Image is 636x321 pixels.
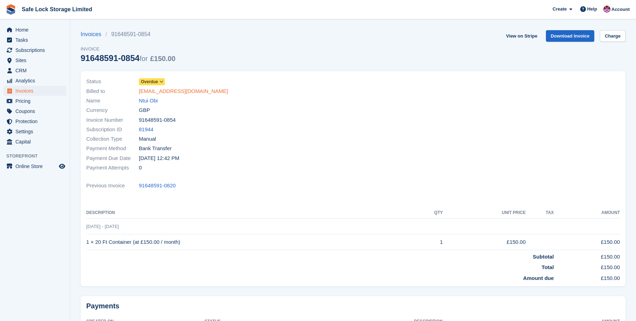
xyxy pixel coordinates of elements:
span: Status [86,78,139,86]
th: QTY [413,207,443,219]
strong: Subtotal [533,254,554,260]
a: menu [4,45,66,55]
span: Analytics [15,76,57,86]
a: Safe Lock Storage Limited [19,4,95,15]
span: Sites [15,55,57,65]
a: menu [4,25,66,35]
span: Billed to [86,87,139,95]
td: £150.00 [554,234,620,250]
a: menu [4,86,66,96]
a: Download Invoice [546,30,595,42]
strong: Total [542,264,554,270]
a: menu [4,76,66,86]
span: Subscriptions [15,45,57,55]
td: £150.00 [554,261,620,272]
a: menu [4,116,66,126]
span: GBP [139,106,150,114]
span: Protection [15,116,57,126]
a: Preview store [58,162,66,170]
a: Ntui Obi [139,97,158,105]
th: Unit Price [443,207,526,219]
img: Toni Ebong [603,6,610,13]
span: Manual [139,135,156,143]
span: Payment Attempts [86,164,139,172]
a: 91648591-0820 [139,182,176,190]
span: Tasks [15,35,57,45]
span: Invoice [81,46,175,53]
img: stora-icon-8386f47178a22dfd0bd8f6a31ec36ba5ce8667c1dd55bd0f319d3a0aa187defe.svg [6,4,16,15]
th: Tax [526,207,554,219]
span: Create [553,6,567,13]
th: Description [86,207,413,219]
a: View on Stripe [503,30,540,42]
span: Overdue [141,79,158,85]
span: Storefront [6,153,70,160]
span: Help [587,6,597,13]
span: Name [86,97,139,105]
a: menu [4,55,66,65]
span: Settings [15,127,57,136]
nav: breadcrumbs [81,30,175,39]
a: menu [4,106,66,116]
span: 0 [139,164,142,172]
span: Previous Invoice [86,182,139,190]
span: Capital [15,137,57,147]
a: [EMAIL_ADDRESS][DOMAIN_NAME] [139,87,228,95]
span: Bank Transfer [139,145,171,153]
strong: Amount due [523,275,554,281]
span: 91648591-0854 [139,116,176,124]
a: menu [4,161,66,171]
td: £150.00 [554,250,620,261]
h2: Payments [86,302,620,310]
span: Home [15,25,57,35]
time: 2025-09-16 11:42:22 UTC [139,154,180,162]
a: 81944 [139,126,154,134]
span: Subscription ID [86,126,139,134]
span: [DATE] - [DATE] [86,224,119,229]
span: Invoice Number [86,116,139,124]
td: £150.00 [443,234,526,250]
span: for [140,55,148,62]
span: Account [611,6,630,13]
a: menu [4,35,66,45]
td: 1 × 20 Ft Container (at £150.00 / month) [86,234,413,250]
span: CRM [15,66,57,75]
span: Currency [86,106,139,114]
a: Overdue [139,78,165,86]
span: Pricing [15,96,57,106]
span: Online Store [15,161,57,171]
span: Payment Method [86,145,139,153]
a: Invoices [81,30,106,39]
span: Coupons [15,106,57,116]
div: 91648591-0854 [81,53,175,63]
td: £150.00 [554,272,620,282]
a: menu [4,127,66,136]
th: Amount [554,207,620,219]
a: menu [4,137,66,147]
span: Invoices [15,86,57,96]
span: Payment Due Date [86,154,139,162]
a: menu [4,66,66,75]
a: menu [4,96,66,106]
td: 1 [413,234,443,250]
span: Collection Type [86,135,139,143]
span: £150.00 [150,55,175,62]
a: Charge [600,30,625,42]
